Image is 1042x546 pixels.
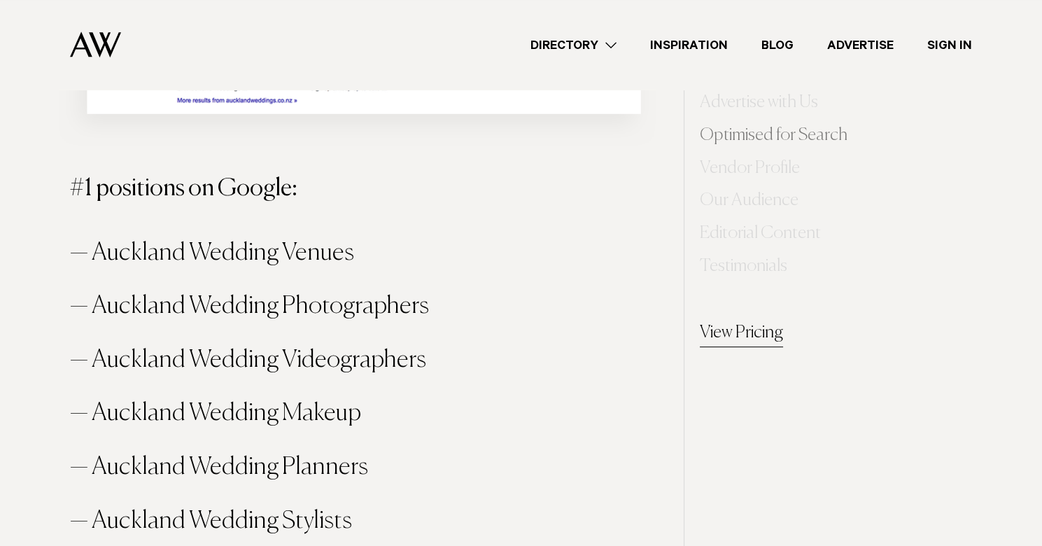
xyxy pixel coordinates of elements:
[70,177,664,201] h3: #1 positions on Google:
[700,220,821,248] a: Editorial Content
[514,36,633,55] a: Directory
[70,503,664,540] li: Auckland Wedding Stylists
[633,36,745,55] a: Inspiration
[910,36,989,55] a: Sign In
[70,31,121,57] img: Auckland Weddings Logo
[70,395,664,433] li: Auckland Wedding Makeup
[700,122,847,150] a: Optimised for Search
[810,36,910,55] a: Advertise
[70,449,664,486] li: Auckland Wedding Planners
[700,253,787,281] a: Testimonials
[70,342,664,379] li: Auckland Wedding Videographers
[70,288,664,325] li: Auckland Wedding Photographers
[700,155,800,183] a: Vendor Profile
[700,90,818,117] a: Advertise with Us
[700,320,783,348] a: View Pricing
[745,36,810,55] a: Blog
[70,234,664,272] li: Auckland Wedding Venues
[700,188,798,215] a: Our Audience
